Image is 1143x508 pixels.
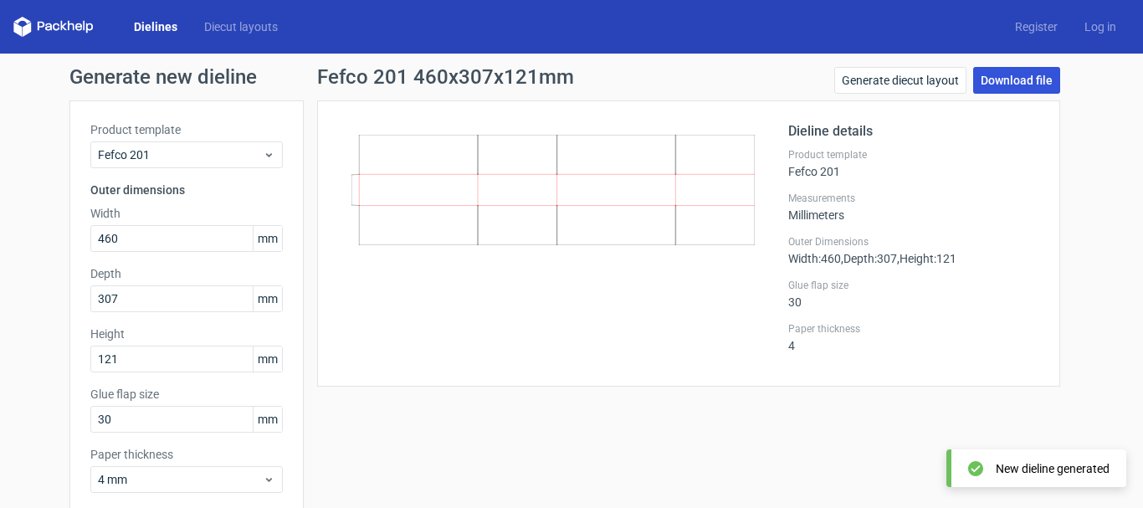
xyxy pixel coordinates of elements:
a: Dielines [120,18,191,35]
span: 4 mm [98,471,263,488]
a: Download file [973,67,1060,94]
span: Fefco 201 [98,146,263,163]
span: mm [253,226,282,251]
div: 4 [788,322,1039,352]
label: Depth [90,265,283,282]
span: , Depth : 307 [841,252,897,265]
a: Diecut layouts [191,18,291,35]
div: Millimeters [788,192,1039,222]
h3: Outer dimensions [90,182,283,198]
label: Product template [788,148,1039,162]
label: Glue flap size [90,386,283,403]
span: Width : 460 [788,252,841,265]
label: Width [90,205,283,222]
label: Glue flap size [788,279,1039,292]
span: mm [253,286,282,311]
h1: Generate new dieline [69,67,1074,87]
a: Log in [1071,18,1130,35]
label: Product template [90,121,283,138]
label: Height [90,326,283,342]
h1: Fefco 201 460x307x121mm [317,67,574,87]
a: Register [1002,18,1071,35]
a: Generate diecut layout [834,67,966,94]
label: Outer Dimensions [788,235,1039,249]
h2: Dieline details [788,121,1039,141]
div: 30 [788,279,1039,309]
label: Paper thickness [788,322,1039,336]
span: , Height : 121 [897,252,956,265]
label: Measurements [788,192,1039,205]
span: mm [253,407,282,432]
div: New dieline generated [996,460,1110,477]
div: Fefco 201 [788,148,1039,178]
span: mm [253,346,282,372]
label: Paper thickness [90,446,283,463]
